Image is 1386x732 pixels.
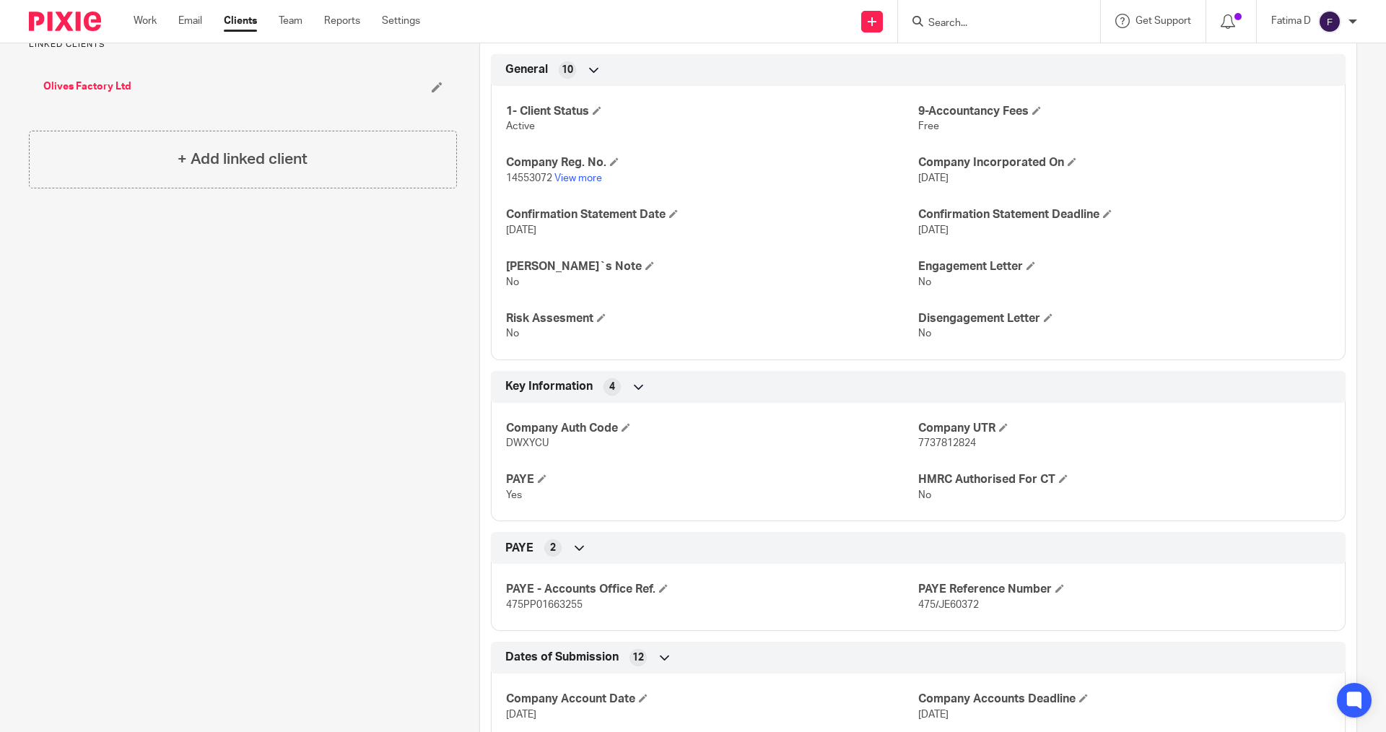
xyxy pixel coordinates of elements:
h4: [PERSON_NAME]`s Note [506,259,918,274]
a: Email [178,14,202,28]
input: Search [927,17,1057,30]
p: Linked clients [29,39,457,51]
span: No [506,328,519,339]
a: Olives Factory Ltd [43,79,131,94]
h4: PAYE Reference Number [918,582,1330,597]
span: 12 [632,650,644,665]
a: Settings [382,14,420,28]
span: No [918,490,931,500]
h4: Company Incorporated On [918,155,1330,170]
a: Reports [324,14,360,28]
h4: PAYE - Accounts Office Ref. [506,582,918,597]
h4: HMRC Authorised For CT [918,472,1330,487]
span: Get Support [1136,16,1191,26]
h4: Company Reg. No. [506,155,918,170]
h4: + Add linked client [178,148,308,170]
span: 14553072 [506,173,552,183]
h4: Company UTR [918,421,1330,436]
span: [DATE] [506,225,536,235]
a: Team [279,14,302,28]
h4: Disengagement Letter [918,311,1330,326]
span: No [918,277,931,287]
span: Free [918,121,939,131]
h4: Confirmation Statement Deadline [918,207,1330,222]
h4: Risk Assesment [506,311,918,326]
h4: Company Accounts Deadline [918,692,1330,707]
span: 475PP01663255 [506,600,583,610]
h4: Confirmation Statement Date [506,207,918,222]
span: Dates of Submission [505,650,619,665]
span: Key Information [505,379,593,394]
span: 2 [550,541,556,555]
span: [DATE] [918,710,949,720]
img: svg%3E [1318,10,1341,33]
span: [DATE] [918,173,949,183]
span: Yes [506,490,522,500]
span: Active [506,121,535,131]
span: [DATE] [506,710,536,720]
h4: Company Account Date [506,692,918,707]
h4: PAYE [506,472,918,487]
p: Fatima D [1271,14,1311,28]
h4: 1- Client Status [506,104,918,119]
span: PAYE [505,541,533,556]
span: No [506,277,519,287]
a: Clients [224,14,257,28]
span: 475/JE60372 [918,600,979,610]
h4: 9-Accountancy Fees [918,104,1330,119]
a: View more [554,173,602,183]
span: 7737812824 [918,438,976,448]
h4: Engagement Letter [918,259,1330,274]
span: 10 [562,63,573,77]
span: [DATE] [918,225,949,235]
a: Work [134,14,157,28]
span: No [918,328,931,339]
span: General [505,62,548,77]
span: 4 [609,380,615,394]
img: Pixie [29,12,101,31]
h4: Company Auth Code [506,421,918,436]
span: DWXYCU [506,438,549,448]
